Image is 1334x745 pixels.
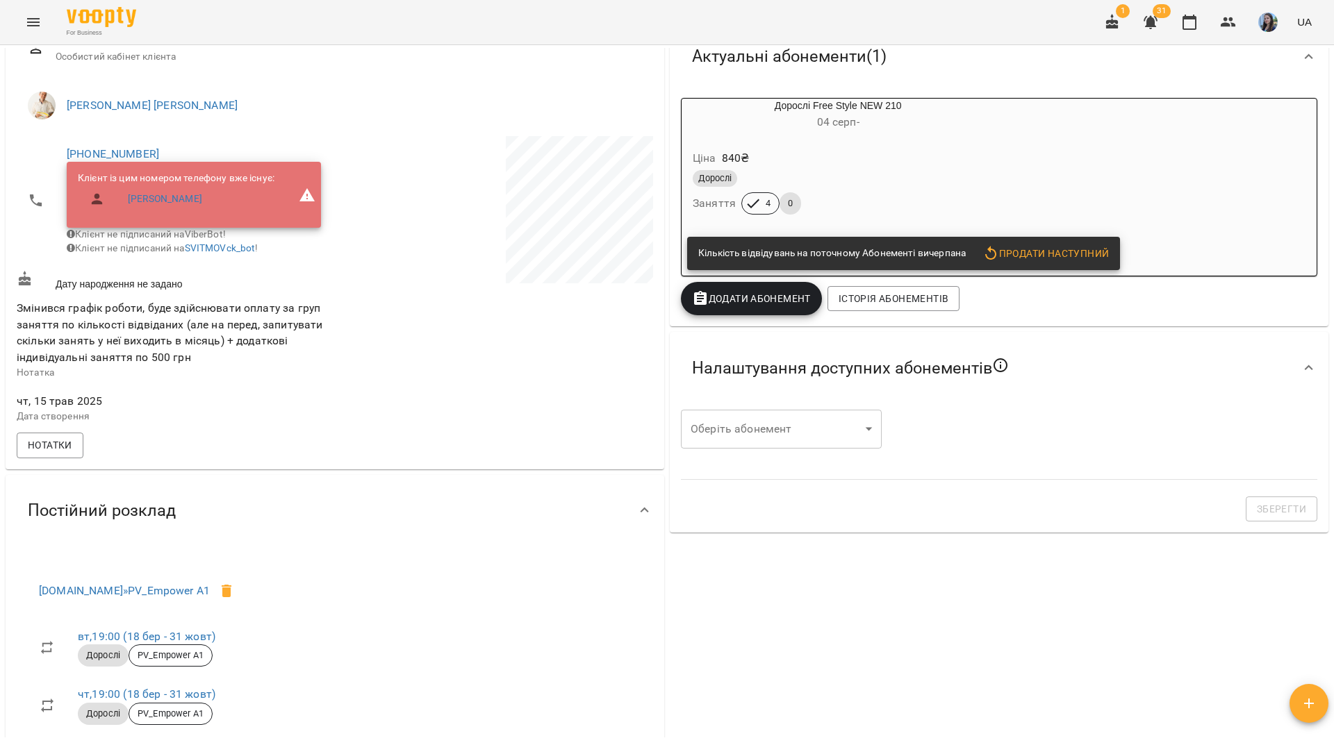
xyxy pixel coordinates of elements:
[129,649,212,662] span: PV_Empower A1
[670,21,1328,92] div: Актуальні абонементи(1)
[78,708,129,720] span: Дорослі
[78,687,215,701] a: чт,19:00 (18 бер - 31 жовт)
[17,6,50,39] button: Menu
[757,197,779,210] span: 4
[1292,9,1317,35] button: UA
[693,149,716,168] h6: Ціна
[67,147,159,160] a: [PHONE_NUMBER]
[817,115,859,128] span: 04 серп -
[185,242,256,253] a: SVITMOVck_bot
[1116,4,1130,18] span: 1
[56,50,642,64] span: Особистий кабінет клієнта
[982,245,1109,262] span: Продати наступний
[1258,12,1278,32] img: b6e1badff8a581c3b3d1def27785cccf.jpg
[827,286,960,311] button: Історія абонементів
[17,366,332,380] p: Нотатка
[780,197,801,210] span: 0
[67,228,226,240] span: Клієнт не підписаний на ViberBot!
[992,357,1009,374] svg: Якщо не обрано жодного, клієнт зможе побачити всі публічні абонементи
[692,290,811,307] span: Додати Абонемент
[78,630,215,643] a: вт,19:00 (18 бер - 31 жовт)
[17,393,332,410] span: чт, 15 трав 2025
[682,99,994,132] div: Дорослі Free Style NEW 210
[17,301,322,364] span: Змінився графік роботи, буде здійснювати оплату за груп заняття по кількості відвіданих (але на п...
[129,644,213,667] div: PV_Empower A1
[67,99,238,112] a: [PERSON_NAME] [PERSON_NAME]
[17,410,332,424] p: Дата створення
[1153,4,1171,18] span: 31
[839,290,948,307] span: Історія абонементів
[129,708,212,720] span: PV_Empower A1
[682,99,994,231] button: Дорослі Free Style NEW 21004 серп- Ціна840₴ДоросліЗаняття40
[28,500,176,521] span: Постійний розклад
[692,46,887,67] span: Актуальні абонементи ( 1 )
[698,241,966,266] div: Кількість відвідувань на поточному Абонементі вичерпана
[681,410,882,449] div: ​
[67,7,136,27] img: Voopty Logo
[1297,15,1312,29] span: UA
[722,150,750,167] p: 840 ₴
[28,437,72,453] span: Нотатки
[67,28,136,37] span: For Business
[693,172,737,185] span: Дорослі
[78,171,274,218] ul: Клієнт із цим номером телефону вже існує:
[977,241,1114,266] button: Продати наступний
[692,357,1009,379] span: Налаштування доступних абонементів
[28,92,56,119] img: Поволоцький В'ячеслав Олександрович
[693,194,736,213] h6: Заняття
[129,703,213,725] div: PV_Empower A1
[17,433,83,458] button: Нотатки
[681,282,822,315] button: Додати Абонемент
[6,475,664,546] div: Постійний розклад
[67,242,258,253] span: Клієнт не підписаний на !
[78,649,129,662] span: Дорослі
[670,332,1328,404] div: Налаштування доступних абонементів
[14,268,335,294] div: Дату народження не задано
[128,192,202,206] a: [PERSON_NAME]
[39,584,210,597] a: [DOMAIN_NAME]»PV_Empower A1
